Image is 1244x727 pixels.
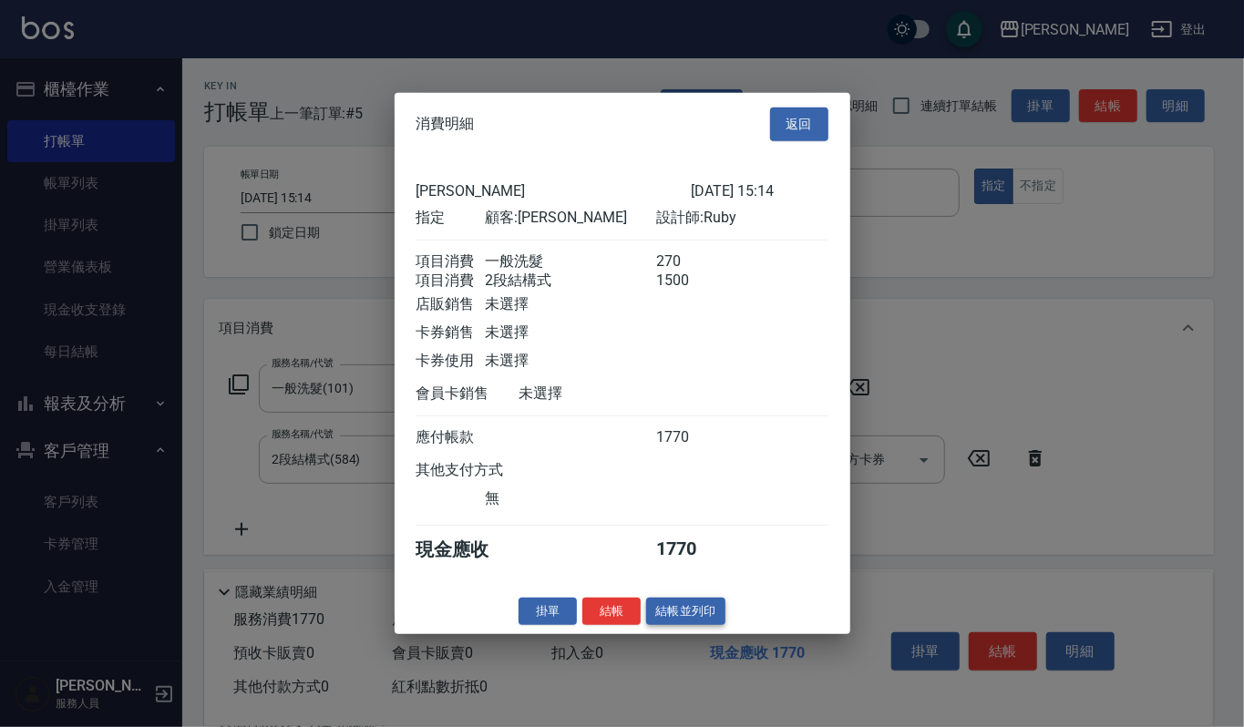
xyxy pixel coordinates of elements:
div: 1500 [656,271,725,290]
div: 項目消費 [416,251,485,271]
button: 掛單 [519,597,577,625]
div: 現金應收 [416,537,519,561]
button: 結帳並列印 [646,597,725,625]
div: 卡券銷售 [416,323,485,342]
div: 2段結構式 [485,271,656,290]
div: 其他支付方式 [416,460,554,479]
span: 消費明細 [416,115,475,133]
div: 項目消費 [416,271,485,290]
div: 卡券使用 [416,351,485,370]
div: 1770 [656,537,725,561]
div: 未選擇 [485,294,656,313]
div: 未選擇 [485,351,656,370]
button: 結帳 [582,597,641,625]
div: 未選擇 [485,323,656,342]
div: 一般洗髮 [485,251,656,271]
div: 未選擇 [519,384,691,403]
div: 店販銷售 [416,294,485,313]
div: 顧客: [PERSON_NAME] [485,208,656,227]
div: [PERSON_NAME] [416,181,691,199]
div: 指定 [416,208,485,227]
div: [DATE] 15:14 [691,181,828,199]
div: 無 [485,488,656,507]
div: 270 [656,251,725,271]
div: 1770 [656,427,725,446]
div: 會員卡銷售 [416,384,519,403]
div: 設計師: Ruby [656,208,828,227]
button: 返回 [770,108,828,141]
div: 應付帳款 [416,427,485,446]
